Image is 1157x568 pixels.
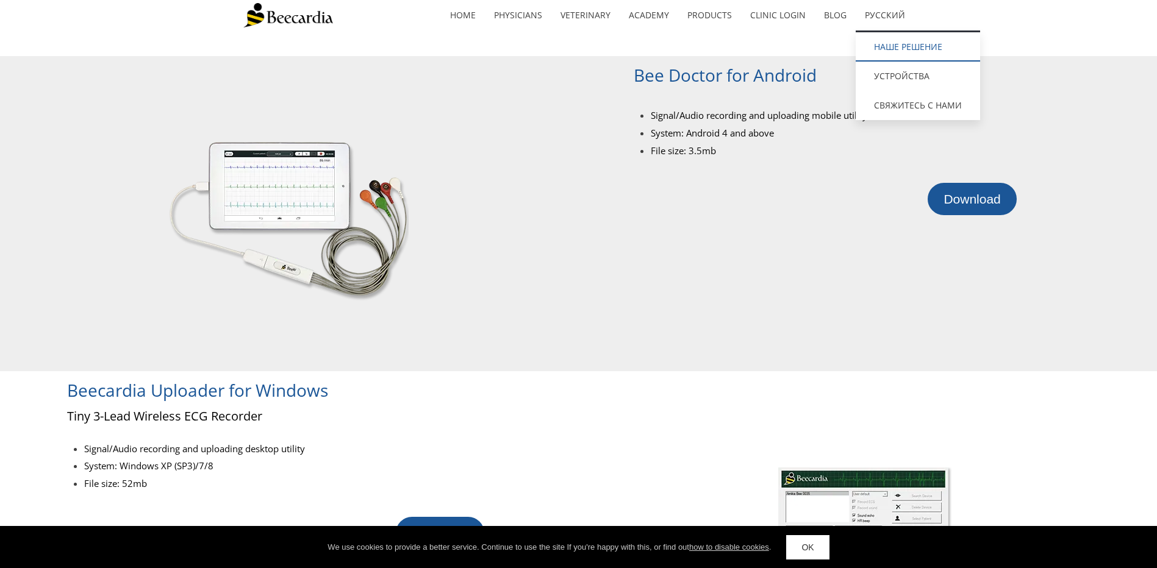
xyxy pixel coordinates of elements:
a: Русский [856,1,914,29]
a: Download [928,183,1016,215]
a: Products [678,1,741,29]
a: home [441,1,485,29]
span: Signal/Audio recording and uploading mobile utility [651,109,867,121]
span: File size: 52mb [84,477,147,489]
span: File size: 3.5mb [651,144,716,157]
span: System: Android 4 and above [651,127,774,139]
a: how to disable cookies [689,542,769,552]
a: OK [786,535,829,559]
span: Bee Doctor for Android [634,63,817,87]
a: Clinic Login [741,1,815,29]
div: We use cookies to provide a better service. Continue to use the site If you're happy with this, o... [328,541,771,553]
a: Academy [620,1,678,29]
span: Tiny 3-Lead Wireless ECG Recorder [67,408,262,424]
span: Download [944,192,1000,206]
a: наше решение [856,32,980,62]
img: Beecardia [243,3,333,27]
a: Physicians [485,1,551,29]
span: Signal/Audio recording and uploading desktop utility [84,442,305,455]
a: Download [396,517,484,549]
span: System: Windows XP (SP3)/7/8 [84,460,213,472]
a: Veterinary [551,1,620,29]
a: Blog [815,1,856,29]
a: устройства [856,62,980,91]
span: Beecardia Uploader for Windows [67,378,328,402]
a: Свяжитесь с нами [856,91,980,120]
